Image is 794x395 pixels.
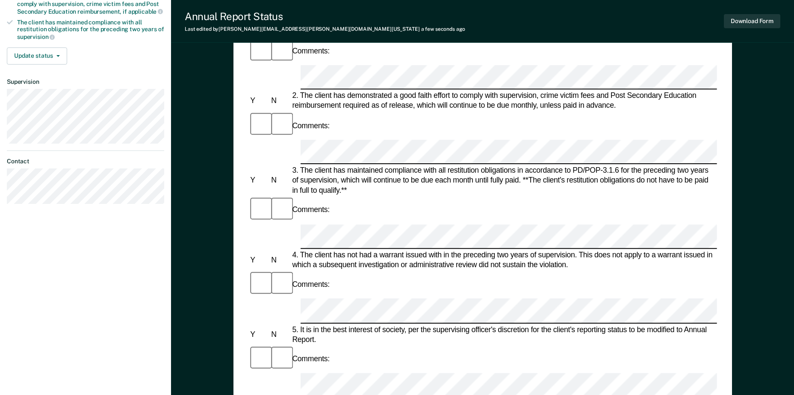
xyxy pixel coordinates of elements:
div: Y [248,175,269,186]
span: supervision [17,33,55,40]
div: Annual Report Status [185,10,465,23]
div: Y [248,329,269,339]
div: N [269,255,290,265]
div: Comments: [290,354,331,364]
div: 2. The client has demonstrated a good faith effort to comply with supervision, crime victim fees ... [290,91,717,111]
div: Y [248,96,269,106]
div: 5. It is in the best interest of society, per the supervising officer's discretion for the client... [290,324,717,345]
div: 4. The client has not had a warrant issued with in the preceding two years of supervision. This d... [290,250,717,270]
div: 3. The client has maintained compliance with all restitution obligations in accordance to PD/POP-... [290,165,717,196]
button: Download Form [724,14,780,28]
dt: Contact [7,158,164,165]
span: applicable [128,8,163,15]
dt: Supervision [7,78,164,85]
div: N [269,329,290,339]
span: a few seconds ago [421,26,465,32]
button: Update status [7,47,67,65]
div: Comments: [290,120,331,130]
div: Comments: [290,205,331,215]
div: Y [248,255,269,265]
div: N [269,96,290,106]
div: Comments: [290,280,331,290]
div: Last edited by [PERSON_NAME][EMAIL_ADDRESS][PERSON_NAME][DOMAIN_NAME][US_STATE] [185,26,465,32]
div: N [269,175,290,186]
div: Comments: [290,46,331,56]
div: The client has maintained compliance with all restitution obligations for the preceding two years of [17,19,164,41]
